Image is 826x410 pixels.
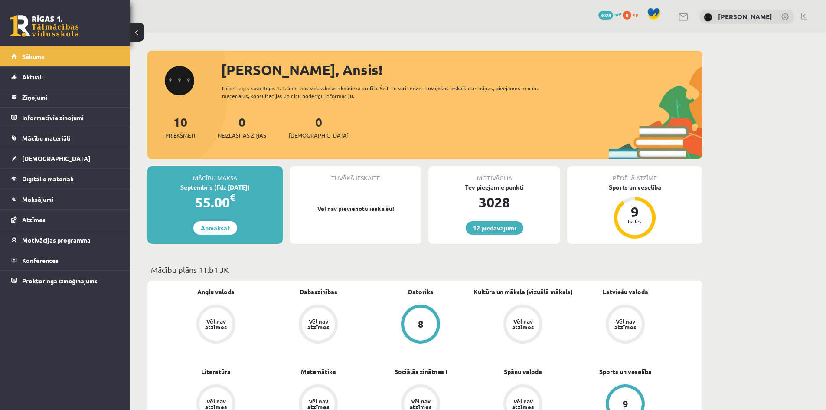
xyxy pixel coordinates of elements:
[622,219,648,224] div: balles
[11,210,119,230] a: Atzīmes
[290,166,421,183] div: Tuvākā ieskaite
[22,256,59,264] span: Konferences
[567,183,702,192] div: Sports un veselība
[623,11,643,18] a: 0 xp
[165,305,267,345] a: Vēl nav atzīmes
[511,318,535,330] div: Vēl nav atzīmes
[165,131,195,140] span: Priekšmeti
[567,166,702,183] div: Pēdējā atzīme
[428,166,560,183] div: Motivācija
[201,367,231,376] a: Literatūra
[204,318,228,330] div: Vēl nav atzīmes
[408,287,434,296] a: Datorika
[151,264,699,276] p: Mācību plāns 11.b1 JK
[466,221,523,235] a: 12 piedāvājumi
[11,108,119,128] a: Informatīvie ziņojumi
[22,277,98,285] span: Proktoringa izmēģinājums
[22,134,70,142] span: Mācību materiāli
[301,367,336,376] a: Matemātika
[472,305,574,345] a: Vēl nav atzīmes
[623,399,628,409] div: 9
[147,183,283,192] div: Septembris (līdz [DATE])
[22,73,43,81] span: Aktuāli
[11,189,119,209] a: Maksājumi
[222,84,555,100] div: Laipni lūgts savā Rīgas 1. Tālmācības vidusskolas skolnieka profilā. Šeit Tu vari redzēt tuvojošo...
[306,398,330,410] div: Vēl nav atzīmes
[11,169,119,189] a: Digitālie materiāli
[614,11,621,18] span: mP
[11,271,119,291] a: Proktoringa izmēģinājums
[633,11,638,18] span: xp
[204,398,228,410] div: Vēl nav atzīmes
[267,305,369,345] a: Vēl nav atzīmes
[408,398,433,410] div: Vēl nav atzīmes
[704,13,712,22] img: Ansis Eglājs
[230,191,235,203] span: €
[11,250,119,270] a: Konferences
[574,305,676,345] a: Vēl nav atzīmes
[418,319,424,329] div: 8
[147,192,283,213] div: 55.00
[603,287,648,296] a: Latviešu valoda
[193,221,237,235] a: Apmaksāt
[11,128,119,148] a: Mācību materiāli
[306,318,330,330] div: Vēl nav atzīmes
[218,131,266,140] span: Neizlasītās ziņas
[11,230,119,250] a: Motivācijas programma
[22,236,91,244] span: Motivācijas programma
[300,287,337,296] a: Dabaszinības
[369,305,472,345] a: 8
[22,189,119,209] legend: Maksājumi
[428,192,560,213] div: 3028
[473,287,573,296] a: Kultūra un māksla (vizuālā māksla)
[197,287,235,296] a: Angļu valoda
[598,11,621,18] a: 3028 mP
[10,15,79,37] a: Rīgas 1. Tālmācības vidusskola
[221,59,702,80] div: [PERSON_NAME], Ansis!
[11,87,119,107] a: Ziņojumi
[11,67,119,87] a: Aktuāli
[622,205,648,219] div: 9
[22,175,74,183] span: Digitālie materiāli
[623,11,631,20] span: 0
[718,12,772,21] a: [PERSON_NAME]
[567,183,702,240] a: Sports un veselība 9 balles
[22,108,119,128] legend: Informatīvie ziņojumi
[11,148,119,168] a: [DEMOGRAPHIC_DATA]
[395,367,447,376] a: Sociālās zinātnes I
[22,87,119,107] legend: Ziņojumi
[289,114,349,140] a: 0[DEMOGRAPHIC_DATA]
[11,46,119,66] a: Sākums
[613,318,637,330] div: Vēl nav atzīmes
[598,11,613,20] span: 3028
[599,367,652,376] a: Sports un veselība
[428,183,560,192] div: Tev pieejamie punkti
[218,114,266,140] a: 0Neizlasītās ziņas
[22,154,90,162] span: [DEMOGRAPHIC_DATA]
[147,166,283,183] div: Mācību maksa
[165,114,195,140] a: 10Priekšmeti
[22,216,46,223] span: Atzīmes
[504,367,542,376] a: Spāņu valoda
[22,52,44,60] span: Sākums
[511,398,535,410] div: Vēl nav atzīmes
[294,204,417,213] p: Vēl nav pievienotu ieskaišu!
[289,131,349,140] span: [DEMOGRAPHIC_DATA]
